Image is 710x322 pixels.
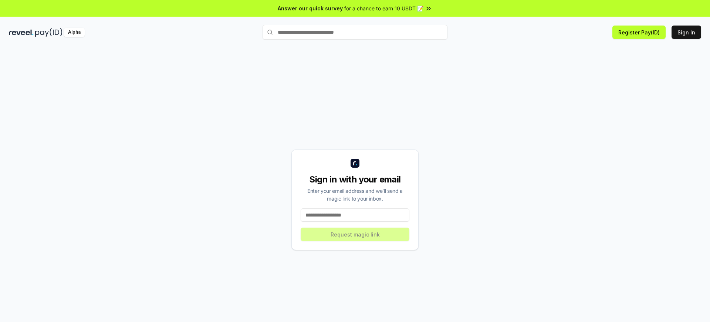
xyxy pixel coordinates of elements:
[672,26,701,39] button: Sign In
[301,187,409,202] div: Enter your email address and we’ll send a magic link to your inbox.
[9,28,34,37] img: reveel_dark
[35,28,62,37] img: pay_id
[344,4,423,12] span: for a chance to earn 10 USDT 📝
[278,4,343,12] span: Answer our quick survey
[301,174,409,185] div: Sign in with your email
[64,28,85,37] div: Alpha
[351,159,359,168] img: logo_small
[612,26,666,39] button: Register Pay(ID)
